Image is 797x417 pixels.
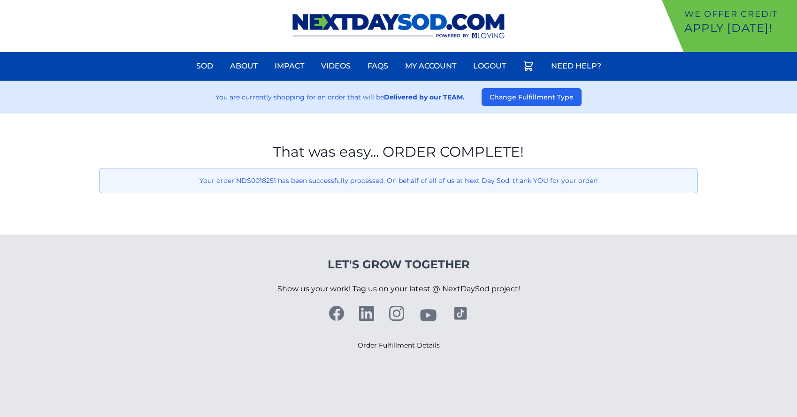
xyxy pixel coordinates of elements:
strong: Delivered by our TEAM. [384,93,465,101]
a: Sod [191,55,219,77]
h4: Let's Grow Together [277,257,520,272]
a: Impact [269,55,310,77]
p: Show us your work! Tag us on your latest @ NextDaySod project! [277,272,520,306]
p: Your order NDS0018251 has been successfully processed. On behalf of all of us at Next Day Sod, th... [107,176,690,185]
a: Order Fulfillment Details [358,341,440,349]
p: We offer Credit [684,8,793,21]
a: Need Help? [545,55,607,77]
a: About [224,55,263,77]
a: Videos [315,55,356,77]
button: Change Fulfillment Type [482,88,582,106]
a: FAQs [362,55,394,77]
h1: That was easy... ORDER COMPLETE! [100,144,697,160]
a: My Account [399,55,462,77]
a: Logout [467,55,512,77]
p: Apply [DATE]! [684,21,793,36]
